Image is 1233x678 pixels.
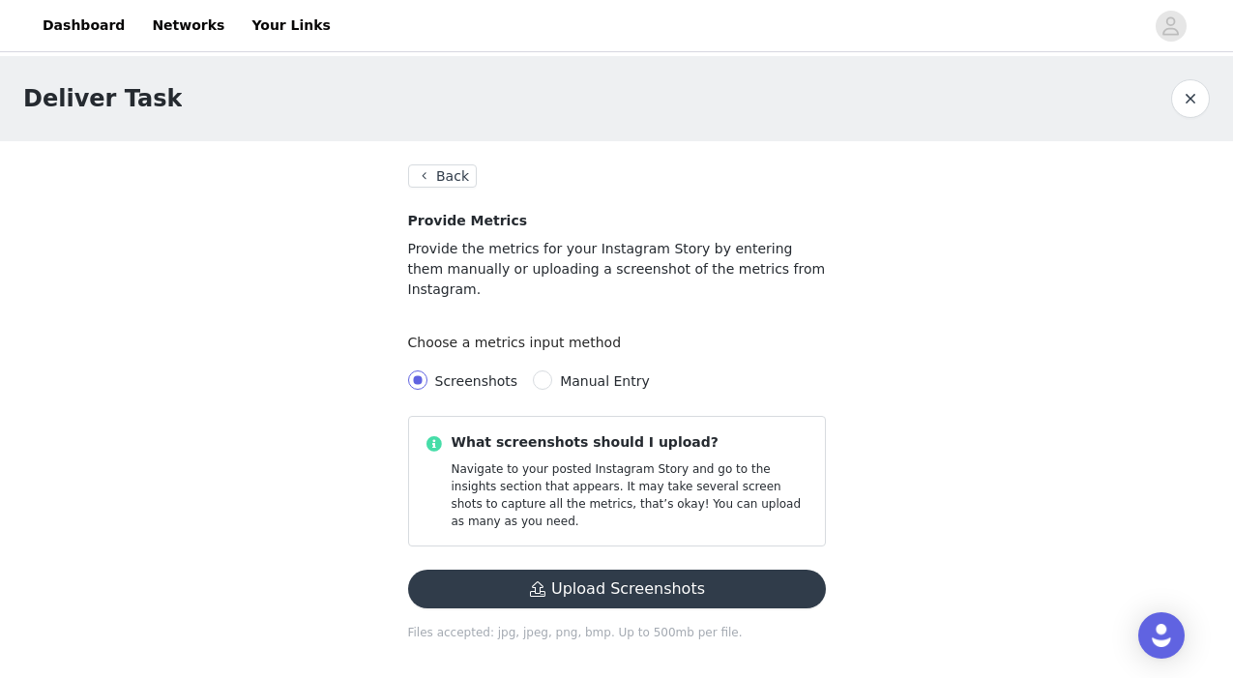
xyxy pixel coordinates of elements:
[23,81,182,116] h1: Deliver Task
[560,373,650,389] span: Manual Entry
[140,4,236,47] a: Networks
[452,460,809,530] p: Navigate to your posted Instagram Story and go to the insights section that appears. It may take ...
[240,4,342,47] a: Your Links
[452,432,809,453] p: What screenshots should I upload?
[1138,612,1185,659] div: Open Intercom Messenger
[408,570,826,608] button: Upload Screenshots
[408,624,826,641] p: Files accepted: jpg, jpeg, png, bmp. Up to 500mb per file.
[408,335,631,350] label: Choose a metrics input method
[1161,11,1180,42] div: avatar
[435,373,518,389] span: Screenshots
[408,582,826,598] span: Upload Screenshots
[408,211,826,231] h4: Provide Metrics
[408,239,826,300] p: Provide the metrics for your Instagram Story by entering them manually or uploading a screenshot ...
[408,164,478,188] button: Back
[31,4,136,47] a: Dashboard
